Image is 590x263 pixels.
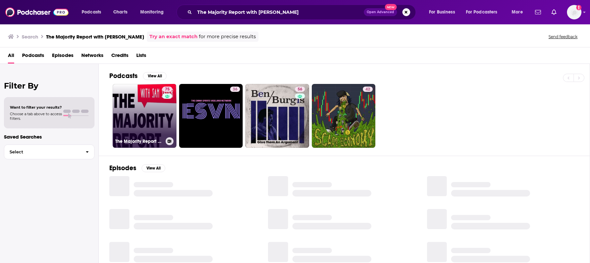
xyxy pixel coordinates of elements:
h2: Podcasts [109,72,138,80]
button: Open AdvancedNew [364,8,397,16]
a: 42 [363,87,373,92]
svg: Add a profile image [576,5,581,10]
button: Send feedback [547,34,579,39]
img: User Profile [567,5,581,19]
span: More [512,8,523,17]
span: Monitoring [140,8,164,17]
span: Charts [113,8,127,17]
button: Show profile menu [567,5,581,19]
a: 36 [179,84,243,148]
button: open menu [424,7,463,17]
span: Choose a tab above to access filters. [10,112,62,121]
a: Show notifications dropdown [532,7,544,18]
a: 56 [245,84,309,148]
a: Episodes [52,50,73,64]
span: 36 [233,86,237,93]
a: PodcastsView All [109,72,167,80]
button: Select [4,145,94,159]
h2: Filter By [4,81,94,91]
span: 42 [365,86,370,93]
span: New [385,4,397,10]
h3: The Majority Report with [PERSON_NAME] [115,139,163,144]
h2: Episodes [109,164,136,172]
span: Select [4,150,80,154]
a: Try an exact match [149,33,198,40]
a: 42 [312,84,376,148]
a: 75 [162,87,172,92]
button: open menu [507,7,531,17]
span: for more precise results [199,33,256,40]
img: Podchaser - Follow, Share and Rate Podcasts [5,6,68,18]
a: 36 [230,87,240,92]
button: open menu [462,7,507,17]
h3: The Majority Report with [PERSON_NAME] [46,34,144,40]
input: Search podcasts, credits, & more... [195,7,364,17]
span: 56 [298,86,302,93]
span: Want to filter your results? [10,105,62,110]
p: Saved Searches [4,134,94,140]
a: Podcasts [22,50,44,64]
a: Charts [109,7,131,17]
a: Lists [136,50,146,64]
span: Podcasts [82,8,101,17]
button: open menu [77,7,110,17]
a: 75The Majority Report with [PERSON_NAME] [113,84,176,148]
button: View All [143,72,167,80]
span: Logged in as sashagoldin [567,5,581,19]
button: View All [142,164,165,172]
a: Show notifications dropdown [549,7,559,18]
a: All [8,50,14,64]
a: 56 [295,87,305,92]
a: Networks [81,50,103,64]
a: Credits [111,50,128,64]
span: For Podcasters [466,8,497,17]
span: For Business [429,8,455,17]
div: Search podcasts, credits, & more... [183,5,422,20]
button: open menu [136,7,172,17]
a: EpisodesView All [109,164,165,172]
h3: Search [22,34,38,40]
span: 75 [165,86,170,93]
span: Open Advanced [367,11,394,14]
